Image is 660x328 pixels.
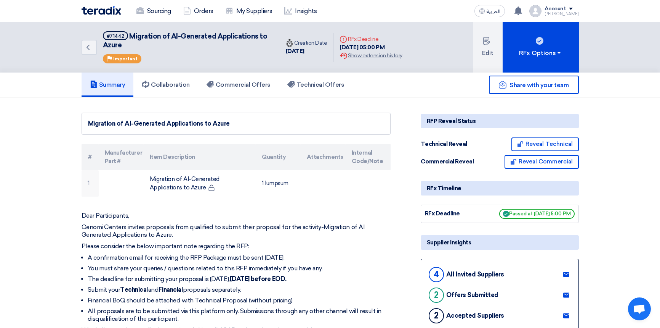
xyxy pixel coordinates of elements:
[82,73,134,97] a: Summary
[287,81,344,89] h5: Technical Offers
[545,12,579,16] div: [PERSON_NAME]
[286,47,327,56] div: [DATE]
[346,144,391,170] th: Internal Code/Note
[82,212,391,220] p: Dear Participants,
[88,307,391,323] li: All proposals are to be submitted via this platform only. Submissions through any other channel w...
[219,3,278,19] a: My Suppliers
[511,137,579,151] button: Reveal Technical
[505,155,579,169] button: Reveal Commercial
[286,39,327,47] div: Creation Date
[446,271,504,278] div: All Invited Suppliers
[278,3,323,19] a: Insights
[279,73,352,97] a: Technical Offers
[256,144,301,170] th: Quantity
[340,43,402,52] div: [DATE] 05:00 PM
[90,81,125,89] h5: Summary
[301,144,346,170] th: Attachments
[88,286,391,294] li: Submit your and proposals separately.
[421,114,579,128] div: RFP Reveal Status
[144,144,256,170] th: Item Description
[340,35,402,43] div: RFx Deadline
[628,297,651,320] div: Open chat
[421,157,478,166] div: Commercial Reveal
[499,209,575,219] span: Passed at [DATE] 5:00 PM
[82,170,99,197] td: 1
[519,48,562,58] div: RFx Options
[88,119,384,128] div: Migration of AI-Generated Applications to Azure
[107,34,124,39] div: #71442
[82,6,121,15] img: Teradix logo
[474,5,505,17] button: العربية
[529,5,541,17] img: profile_test.png
[133,73,198,97] a: Collaboration
[503,22,579,73] button: RFx Options
[446,312,504,319] div: Accepted Suppliers
[177,3,219,19] a: Orders
[545,6,566,12] div: Account
[421,181,579,196] div: RFx Timeline
[446,291,498,299] div: Offers Submitted
[99,144,144,170] th: Manufacturer Part #
[88,275,391,283] li: The deadline for submitting your proposal is [DATE],
[230,275,287,283] strong: [DATE] before EOD.
[421,140,478,149] div: Technical Reveal
[88,254,391,262] li: A confirmation email for receiving the RFP Package must be sent [DATE].
[120,286,148,293] strong: Technical
[103,31,271,50] h5: Migration of AI-Generated Applications to Azure
[144,170,256,197] td: Migration of AI-Generated Applications to Azure
[509,81,569,89] span: Share with your team
[113,56,138,61] span: Important
[130,3,177,19] a: Sourcing
[88,265,391,272] li: You must share your queries / questions related to this RFP immediately if you have any.
[198,73,279,97] a: Commercial Offers
[256,170,301,197] td: 1 lumpsum
[88,297,391,304] li: Financial BoQ should be attached with Technical Proposal (without pricing)
[421,235,579,250] div: Supplier Insights
[429,308,444,323] div: 2
[142,81,190,89] h5: Collaboration
[425,209,482,218] div: RFx Deadline
[429,267,444,282] div: 4
[82,242,391,250] p: Please consider the below important note regarding the RFP:
[82,144,99,170] th: #
[207,81,271,89] h5: Commercial Offers
[82,223,391,239] p: Cenomi Centers invites proposals from qualified to submit their proposal for the activity-Migrati...
[159,286,183,293] strong: Financial
[487,9,500,14] span: العربية
[340,52,402,60] div: Show extension history
[103,32,268,49] span: Migration of AI-Generated Applications to Azure
[429,288,444,303] div: 2
[473,22,503,73] button: Edit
